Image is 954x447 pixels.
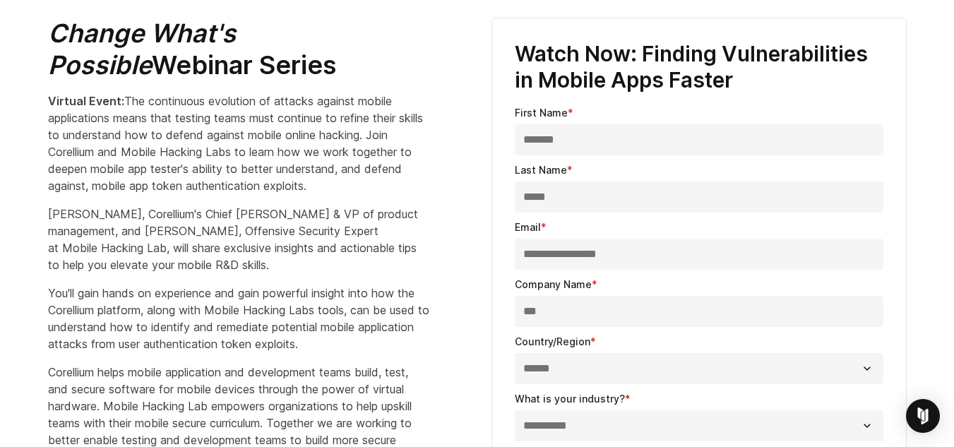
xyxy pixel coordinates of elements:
[48,18,236,81] em: Change What's Possible
[515,278,592,290] span: Company Name
[906,399,940,433] div: Open Intercom Messenger
[48,285,429,352] p: You'll gain hands on experience and gain powerful insight into how the Corellium platform, along ...
[515,164,567,176] span: Last Name
[515,107,568,119] span: First Name
[515,335,590,347] span: Country/Region
[515,41,883,94] h3: Watch Now: Finding Vulnerabilities in Mobile Apps Faster
[48,207,418,272] span: [PERSON_NAME], Corellium's Chief [PERSON_NAME] & VP of product management, and [PERSON_NAME], Off...
[48,18,429,81] h2: Webinar Series
[515,221,541,233] span: Email
[48,94,124,108] strong: Virtual Event:
[48,94,423,193] span: The continuous evolution of attacks against mobile applications means that testing teams must con...
[515,393,625,405] span: What is your industry?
